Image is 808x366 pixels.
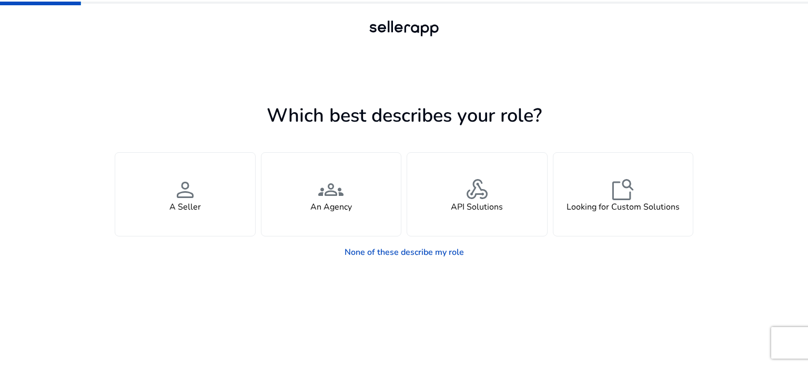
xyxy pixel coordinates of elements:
[451,202,503,212] h4: API Solutions
[567,202,680,212] h4: Looking for Custom Solutions
[464,177,490,202] span: webhook
[310,202,352,212] h4: An Agency
[115,104,693,127] h1: Which best describes your role?
[169,202,201,212] h4: A Seller
[318,177,344,202] span: groups
[115,152,256,236] button: personA Seller
[407,152,548,236] button: webhookAPI Solutions
[336,242,472,263] a: None of these describe my role
[173,177,198,202] span: person
[553,152,694,236] button: feature_searchLooking for Custom Solutions
[610,177,635,202] span: feature_search
[261,152,402,236] button: groupsAn Agency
